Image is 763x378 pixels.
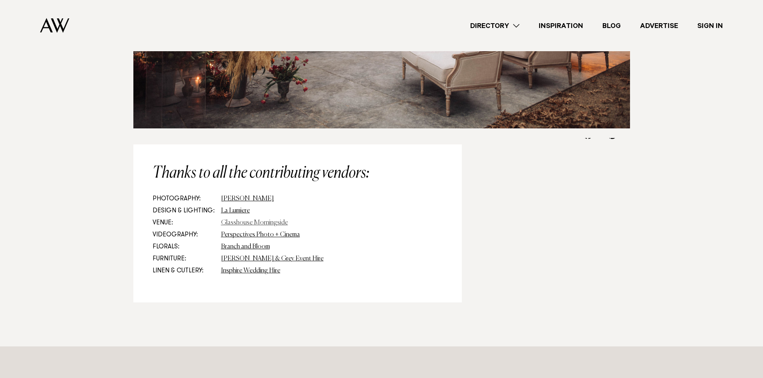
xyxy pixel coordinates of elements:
[153,205,215,217] dt: Design & lighting:
[461,20,529,31] a: Directory
[40,18,69,33] img: Auckland Weddings Logo
[688,20,733,31] a: Sign In
[153,265,215,277] dt: Linen & cutlery:
[221,232,300,238] a: Perspectives Photo + Cinema
[153,229,215,241] dt: Videography:
[593,20,630,31] a: Blog
[221,220,288,226] a: Glasshouse Morningside
[221,268,280,274] a: Insphire Wedding Hire
[153,241,215,253] dt: Florals:
[221,208,250,214] a: La Lumiere
[153,164,443,183] h3: Thanks to all the contributing vendors:
[221,256,324,262] a: [PERSON_NAME] & Grey Event Hire
[153,253,215,265] dt: Furniture:
[153,193,215,205] dt: Photography:
[529,20,593,31] a: Inspiration
[153,217,215,229] dt: Venue:
[630,20,688,31] a: Advertise
[221,244,270,250] a: Branch and Bloom
[221,196,274,202] a: [PERSON_NAME]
